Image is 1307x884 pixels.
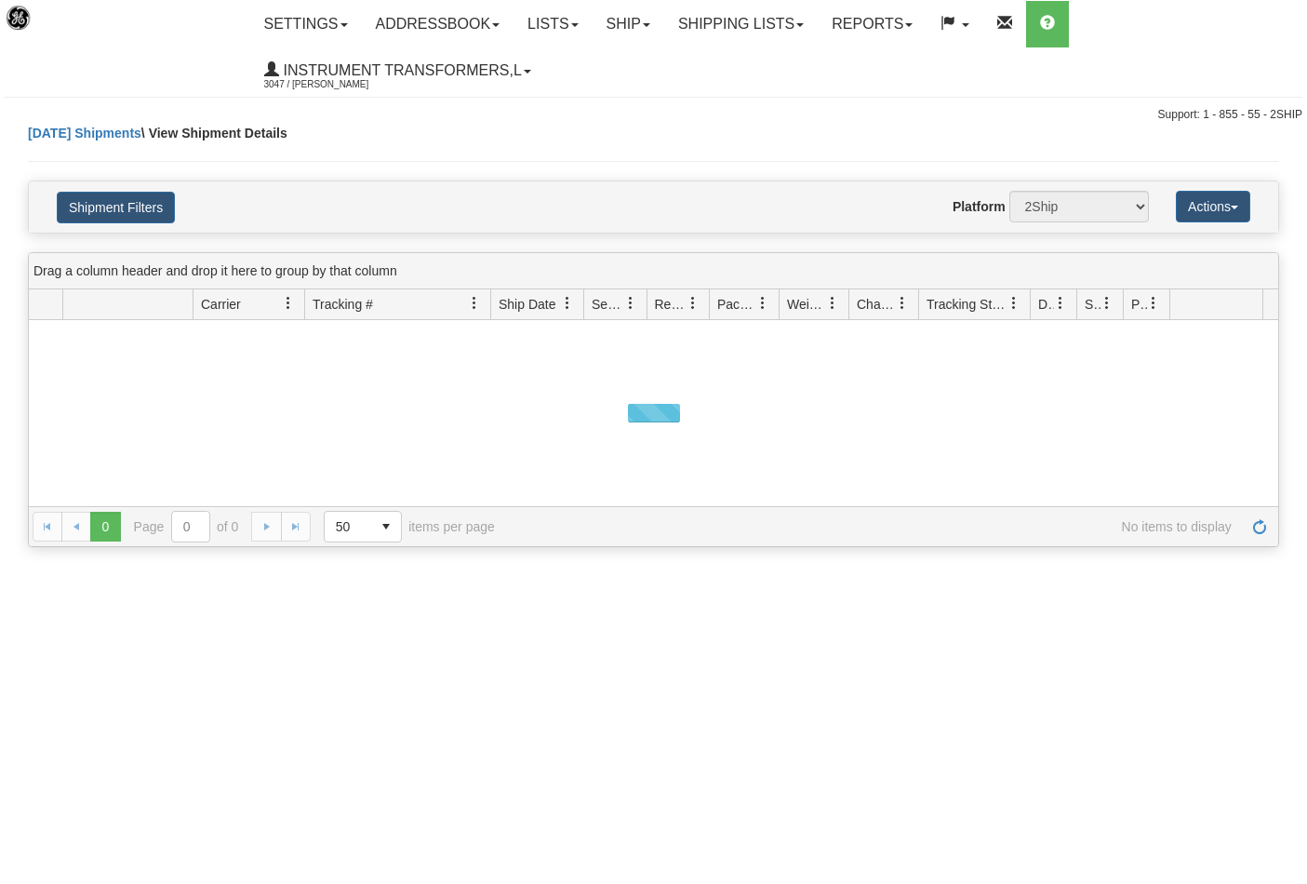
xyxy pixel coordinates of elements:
[264,75,404,94] span: 3047 / [PERSON_NAME]
[747,288,779,319] a: Packages filter column settings
[1264,347,1305,537] iframe: chat widget
[279,62,522,78] span: Instrument Transformers,L
[1038,295,1054,314] span: Delivery Status
[1045,288,1076,319] a: Delivery Status filter column settings
[1138,288,1169,319] a: Pickup Status filter column settings
[1176,191,1250,222] button: Actions
[1085,295,1100,314] span: Shipment Issues
[250,47,545,94] a: Instrument Transformers,L 3047 / [PERSON_NAME]
[336,517,360,536] span: 50
[593,1,664,47] a: Ship
[141,126,287,141] span: \ View Shipment Details
[5,5,100,52] img: logo3047.jpg
[552,288,583,319] a: Ship Date filter column settings
[857,295,896,314] span: Charge
[273,288,304,319] a: Carrier filter column settings
[5,107,1302,123] div: Support: 1 - 855 - 55 - 2SHIP
[1091,288,1123,319] a: Shipment Issues filter column settings
[324,511,402,542] span: Page sizes drop down
[664,1,818,47] a: Shipping lists
[90,512,120,542] span: Page 0
[998,288,1030,319] a: Tracking Status filter column settings
[499,295,555,314] span: Ship Date
[1245,512,1274,542] a: Refresh
[362,1,514,47] a: Addressbook
[324,511,495,542] span: items per page
[953,197,1006,216] label: Platform
[615,288,647,319] a: Sender filter column settings
[677,288,709,319] a: Recipient filter column settings
[57,192,175,223] button: Shipment Filters
[28,126,141,141] a: [DATE] Shipments
[818,1,927,47] a: Reports
[459,288,490,319] a: Tracking # filter column settings
[29,253,1278,289] div: grid grouping header
[250,1,362,47] a: Settings
[655,295,687,314] span: Recipient
[817,288,848,319] a: Weight filter column settings
[201,295,241,314] span: Carrier
[521,519,1232,534] span: No items to display
[927,295,1007,314] span: Tracking Status
[717,295,756,314] span: Packages
[592,295,623,314] span: Sender
[371,512,401,542] span: select
[887,288,918,319] a: Charge filter column settings
[787,295,826,314] span: Weight
[134,511,239,542] span: Page of 0
[513,1,592,47] a: Lists
[1131,295,1147,314] span: Pickup Status
[313,295,373,314] span: Tracking #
